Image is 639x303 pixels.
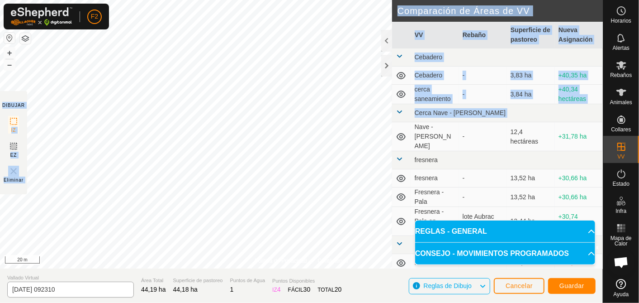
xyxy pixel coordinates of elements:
[335,286,342,293] span: 20
[317,287,341,293] font: TOTAL
[463,71,503,80] div: -
[615,208,626,214] span: Infra
[507,169,555,188] td: 13,52 ha
[459,22,507,48] th: Rebaño
[463,192,503,202] div: -
[11,127,16,134] span: IZ
[288,287,311,293] font: FÁCIL
[415,226,487,237] span: REGLAS - GENERAL
[173,277,223,284] span: Superficie de pastoreo
[506,282,533,289] span: Cancelar
[494,278,544,294] button: Cancelar
[608,249,635,276] a: Chat abierto
[4,177,24,183] span: Eliminar
[411,122,459,151] td: Nave - [PERSON_NAME]
[613,181,630,187] span: Estado
[277,286,281,293] span: 4
[411,22,459,48] th: VV
[415,243,595,265] p-accordion-header: CONSEJO - MOVIMIENTOS PROGRAMADOS
[610,72,632,78] span: Rebaños
[415,109,506,116] span: Cerca Nave - [PERSON_NAME]
[559,213,586,230] font: +30,74 hectáreas
[141,277,166,284] span: Área Total
[4,59,15,70] button: –
[7,274,134,282] span: Vallado Virtual
[507,85,555,104] td: 3,84 ha
[613,45,630,51] span: Alertas
[559,133,587,140] font: +31,78 ha
[507,67,555,85] td: 3,83 ha
[91,12,98,21] span: F2
[611,127,631,132] span: Collares
[10,152,17,159] span: EZ
[398,5,603,16] h2: Comparación de Áreas de VV
[617,154,625,159] span: VV
[411,254,459,272] td: Moroso
[424,282,472,289] span: Reglas de Dibujo
[555,22,603,48] th: Nueva Asignación
[230,286,234,293] span: 1
[463,132,503,141] div: -
[272,277,341,285] span: Puntos Disponibles
[411,188,459,207] td: Fresnera - Pala
[318,257,348,265] a: Contáctenos
[255,257,307,265] a: Política de Privacidad
[8,166,19,177] img: VV
[548,278,596,294] button: Guardar
[411,67,459,85] td: Cebadero
[463,90,503,99] div: -
[507,122,555,151] td: 12,4 hectáreas
[463,173,503,183] div: -
[507,188,555,207] td: 13,52 ha
[507,207,555,236] td: 13,44 ha
[559,174,587,182] font: +30,66 ha
[4,48,15,58] button: +
[411,169,459,188] td: fresnera
[173,286,198,293] span: 44,18 ha
[415,221,595,242] p-accordion-header: REGLAS - GENERAL
[463,212,503,231] div: lote Aubrac cabezon
[411,85,459,104] td: cerca saneamiento
[603,275,639,301] a: Ayuda
[272,287,280,293] font: IZ
[614,292,629,297] span: Ayuda
[610,100,632,105] span: Animales
[559,193,587,201] font: +30,66 ha
[303,286,311,293] span: 30
[415,53,443,61] span: Cebadero
[4,33,15,43] button: Restablecer Mapa
[141,286,166,293] span: 44,19 ha
[411,207,459,236] td: Fresnera - Pala en Verano
[559,86,586,102] font: +40,34 hectáreas
[606,236,637,246] span: Mapa de Calor
[559,282,584,289] span: Guardar
[559,72,587,79] font: +40,35 ha
[611,18,631,24] span: Horarios
[507,22,555,48] th: Superficie de pastoreo
[11,7,72,26] img: Logo Gallagher
[2,102,25,109] div: DIBUJAR
[415,248,569,259] span: CONSEJO - MOVIMIENTOS PROGRAMADOS
[415,156,438,164] span: fresnera
[230,277,265,284] span: Puntos de Agua
[20,33,31,44] button: Capas del Mapa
